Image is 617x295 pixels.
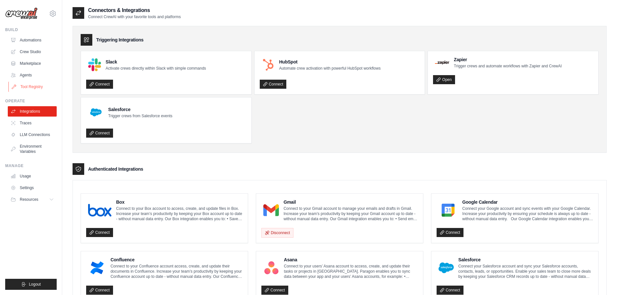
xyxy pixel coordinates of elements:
h4: HubSpot [279,59,381,65]
a: Connect [261,286,288,295]
a: Connect [86,228,113,237]
h4: Salesforce [458,256,593,263]
img: HubSpot Logo [262,58,275,71]
img: Confluence Logo [88,261,106,274]
h4: Confluence [110,256,243,263]
a: Open [433,75,455,84]
h4: Gmail [283,199,418,205]
a: LLM Connections [8,130,57,140]
a: Environment Variables [8,141,57,157]
p: Connect to your users’ Asana account to access, create, and update their tasks or projects in [GE... [284,264,418,279]
h4: Zapier [454,56,562,63]
a: Crew Studio [8,47,57,57]
a: Agents [8,70,57,80]
a: Traces [8,118,57,128]
img: Salesforce Logo [439,261,454,274]
button: Resources [8,194,57,205]
p: Trigger crews from Salesforce events [108,113,172,119]
img: Slack Logo [88,58,101,71]
p: Connect CrewAI with your favorite tools and platforms [88,14,181,19]
p: Connect your Salesforce account and sync your Salesforce accounts, contacts, leads, or opportunit... [458,264,593,279]
a: Automations [8,35,57,45]
a: Marketplace [8,58,57,69]
h4: Slack [106,59,206,65]
div: Build [5,27,57,32]
img: Asana Logo [263,261,280,274]
span: Resources [20,197,38,202]
p: Connect to your Confluence account access, create, and update their documents in Confluence. Incr... [110,264,243,279]
img: Gmail Logo [263,204,279,217]
img: Box Logo [88,204,111,217]
h2: Connectors & Integrations [88,6,181,14]
p: Connect to your Gmail account to manage your emails and drafts in Gmail. Increase your team’s pro... [283,206,418,221]
a: Usage [8,171,57,181]
img: Logo [5,7,38,20]
a: Integrations [8,106,57,117]
img: Salesforce Logo [88,105,104,120]
h3: Authenticated Integrations [88,166,143,172]
a: Settings [8,183,57,193]
a: Connect [86,129,113,138]
a: Connect [437,228,463,237]
a: Connect [86,286,113,295]
div: Operate [5,98,57,104]
h3: Triggering Integrations [96,37,143,43]
a: Connect [437,286,463,295]
h4: Box [116,199,243,205]
h4: Google Calendar [462,199,593,205]
span: Logout [29,282,41,287]
h4: Salesforce [108,106,172,113]
p: Trigger crews and automate workflows with Zapier and CrewAI [454,63,562,69]
img: Zapier Logo [435,61,449,64]
a: Tool Registry [8,82,57,92]
h4: Asana [284,256,418,263]
div: Manage [5,163,57,168]
a: Connect [86,80,113,89]
button: Logout [5,279,57,290]
p: Automate crew activation with powerful HubSpot workflows [279,66,381,71]
p: Connect to your Box account to access, create, and update files in Box. Increase your team’s prod... [116,206,243,221]
img: Google Calendar Logo [439,204,458,217]
a: Connect [260,80,287,89]
button: Disconnect [261,228,293,238]
p: Connect your Google account and sync events with your Google Calendar. Increase your productivity... [462,206,593,221]
p: Activate crews directly within Slack with simple commands [106,66,206,71]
